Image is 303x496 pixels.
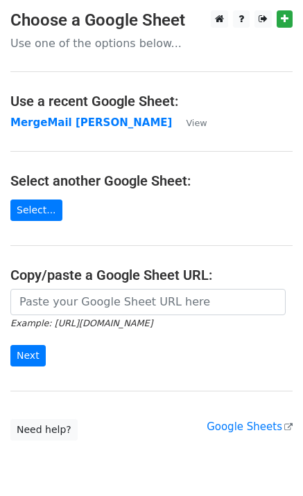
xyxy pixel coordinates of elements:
[10,93,293,109] h4: Use a recent Google Sheet:
[10,318,153,328] small: Example: [URL][DOMAIN_NAME]
[10,200,62,221] a: Select...
[10,116,172,129] a: MergeMail [PERSON_NAME]
[10,172,293,189] h4: Select another Google Sheet:
[10,267,293,283] h4: Copy/paste a Google Sheet URL:
[207,420,293,433] a: Google Sheets
[172,116,207,129] a: View
[10,289,286,315] input: Paste your Google Sheet URL here
[10,36,293,51] p: Use one of the options below...
[10,10,293,30] h3: Choose a Google Sheet
[10,419,78,441] a: Need help?
[10,345,46,366] input: Next
[186,118,207,128] small: View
